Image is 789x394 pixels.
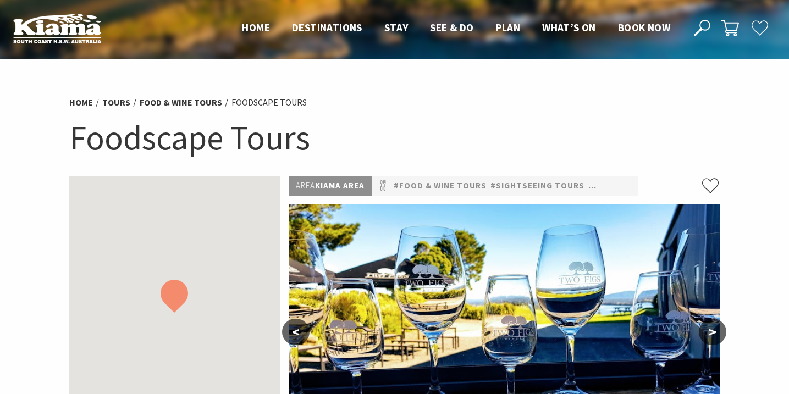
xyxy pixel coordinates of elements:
[69,97,93,108] a: Home
[289,176,372,196] p: Kiama Area
[699,319,726,345] button: >
[231,19,681,37] nav: Main Menu
[384,21,409,34] span: Stay
[588,179,635,193] a: #tailored
[490,179,584,193] a: #Sightseeing Tours
[242,21,270,34] span: Home
[496,21,521,34] span: Plan
[292,21,362,34] span: Destinations
[102,97,130,108] a: Tours
[430,21,473,34] span: See & Do
[542,21,596,34] span: What’s On
[140,97,222,108] a: Food & Wine Tours
[394,179,487,193] a: #Food & Wine Tours
[618,21,670,34] span: Book now
[13,13,101,43] img: Kiama Logo
[282,319,310,345] button: <
[296,180,315,191] span: Area
[231,96,307,110] li: Foodscape Tours
[69,115,720,160] h1: Foodscape Tours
